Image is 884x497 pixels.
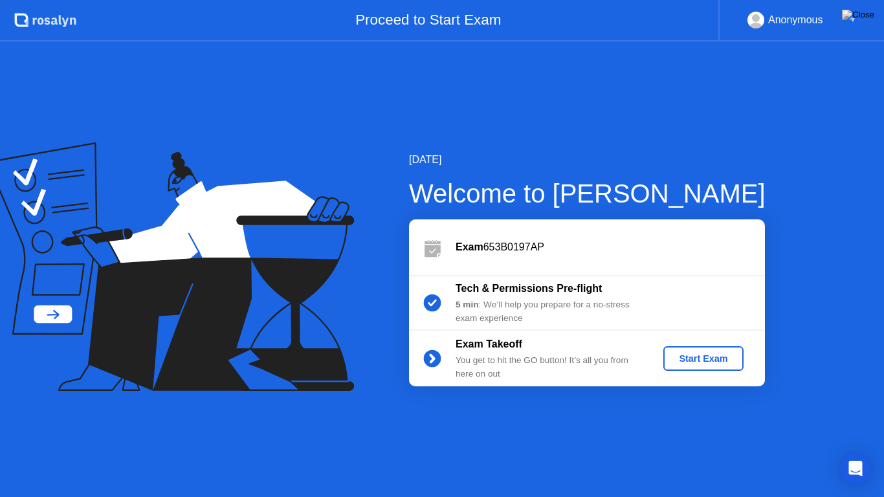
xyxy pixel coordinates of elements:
b: Exam [456,241,483,252]
button: Start Exam [663,346,743,371]
div: Welcome to [PERSON_NAME] [409,174,766,213]
div: Anonymous [768,12,823,28]
div: 653B0197AP [456,239,765,255]
div: You get to hit the GO button! It’s all you from here on out [456,354,642,381]
b: Exam Takeoff [456,338,522,349]
div: : We’ll help you prepare for a no-stress exam experience [456,298,642,325]
div: Start Exam [669,353,738,364]
b: 5 min [456,300,479,309]
div: Open Intercom Messenger [840,453,871,484]
img: Close [842,10,874,20]
b: Tech & Permissions Pre-flight [456,283,602,294]
div: [DATE] [409,152,766,168]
